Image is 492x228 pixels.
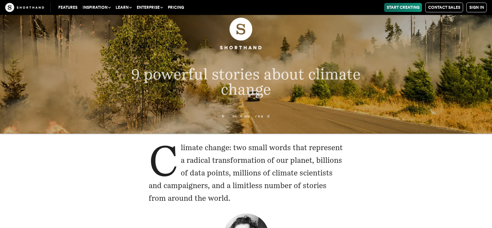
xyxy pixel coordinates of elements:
[149,141,343,205] p: Climate change: two small words that represent a radical transformation of our planet, billions o...
[165,3,187,12] a: Pricing
[87,114,404,118] p: 6 minute read
[134,3,165,12] button: Enterprise
[56,3,80,12] a: Features
[80,3,113,12] button: Inspiration
[466,3,487,12] a: Sign in
[113,3,134,12] button: Learn
[5,3,44,12] img: The Craft
[384,3,422,12] a: Start Creating
[425,3,463,12] a: Contact Sales
[131,65,361,98] span: 9 powerful stories about climate change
